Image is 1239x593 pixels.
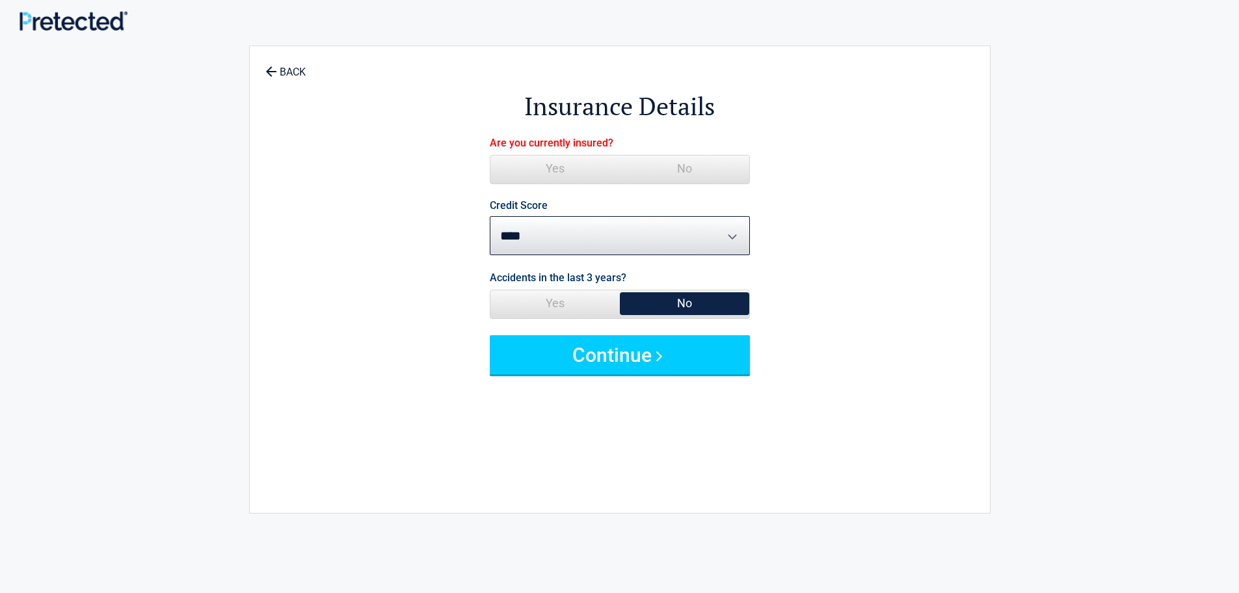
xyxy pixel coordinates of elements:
h2: Insurance Details [321,90,918,123]
span: No [620,290,749,316]
span: Yes [490,156,620,182]
button: Continue [490,335,750,374]
label: Accidents in the last 3 years? [490,269,626,286]
img: Main Logo [20,11,127,31]
label: Credit Score [490,200,548,211]
span: No [620,156,749,182]
a: BACK [263,55,308,77]
label: Are you currently insured? [490,134,613,152]
span: Yes [490,290,620,316]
